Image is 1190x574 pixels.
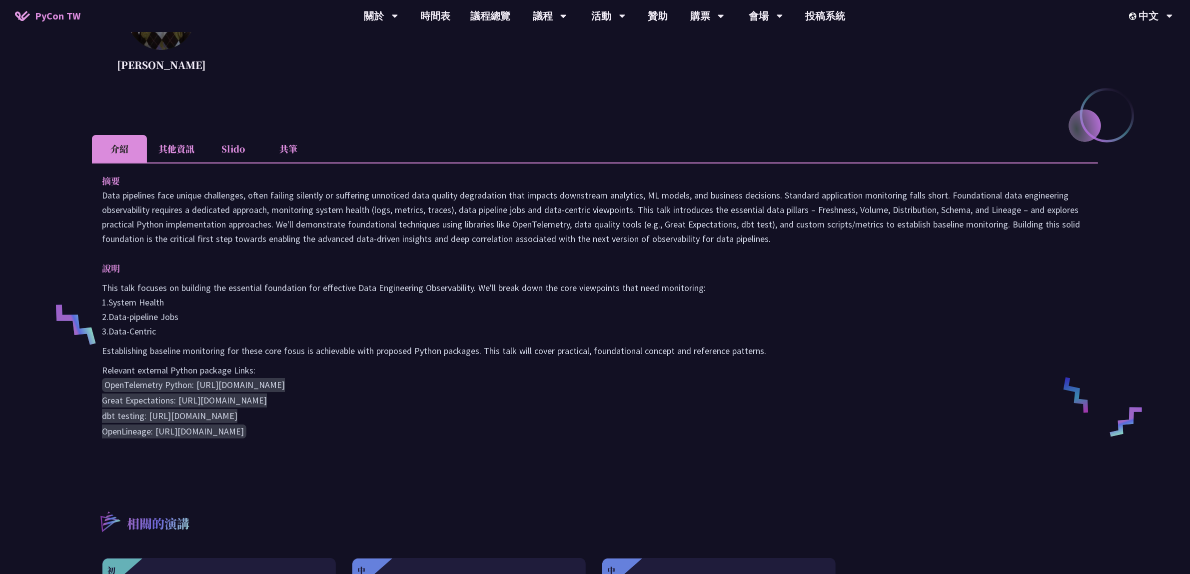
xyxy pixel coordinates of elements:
[102,343,1088,358] p: Establishing baseline monitoring for these core fosus is achievable with proposed Python packages...
[102,363,1088,377] p: Relevant external Python package Links:
[117,57,206,72] p: [PERSON_NAME]
[261,135,316,162] li: 共筆
[102,280,1088,338] p: This talk focuses on building the essential foundation for effective Data Engineering Observabili...
[206,135,261,162] li: Slido
[127,514,189,534] p: 相關的演講
[35,8,80,23] span: PyCon TW
[102,188,1088,246] p: Data pipelines face unique challenges, often failing silently or suffering unnoticed data quality...
[102,173,1068,188] p: 摘要
[102,378,285,438] code: OpenTelemetry Python: [URL][DOMAIN_NAME] Great Expectations: [URL][DOMAIN_NAME] dbt testing: [URL...
[5,3,90,28] a: PyCon TW
[92,135,147,162] li: 介紹
[15,11,30,21] img: Home icon of PyCon TW 2025
[147,135,206,162] li: 其他資訊
[102,261,1068,275] p: 說明
[85,497,134,545] img: r3.8d01567.svg
[1129,12,1139,20] img: Locale Icon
